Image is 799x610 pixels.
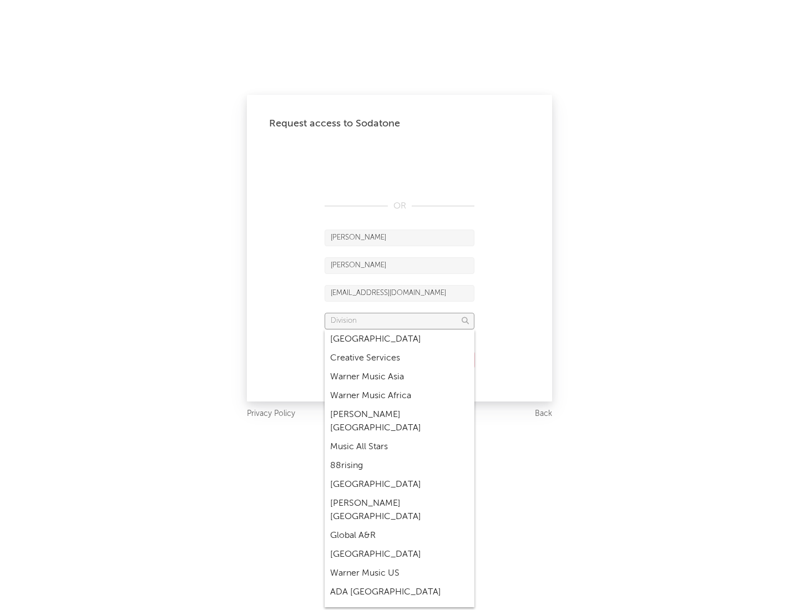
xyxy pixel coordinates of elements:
[325,285,474,302] input: Email
[325,330,474,349] div: [GEOGRAPHIC_DATA]
[325,583,474,602] div: ADA [GEOGRAPHIC_DATA]
[325,545,474,564] div: [GEOGRAPHIC_DATA]
[325,405,474,438] div: [PERSON_NAME] [GEOGRAPHIC_DATA]
[325,456,474,475] div: 88rising
[325,475,474,494] div: [GEOGRAPHIC_DATA]
[325,257,474,274] input: Last Name
[247,407,295,421] a: Privacy Policy
[325,349,474,368] div: Creative Services
[325,387,474,405] div: Warner Music Africa
[325,230,474,246] input: First Name
[325,494,474,526] div: [PERSON_NAME] [GEOGRAPHIC_DATA]
[325,438,474,456] div: Music All Stars
[325,526,474,545] div: Global A&R
[325,368,474,387] div: Warner Music Asia
[325,200,474,213] div: OR
[325,564,474,583] div: Warner Music US
[325,313,474,329] input: Division
[269,117,530,130] div: Request access to Sodatone
[535,407,552,421] a: Back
